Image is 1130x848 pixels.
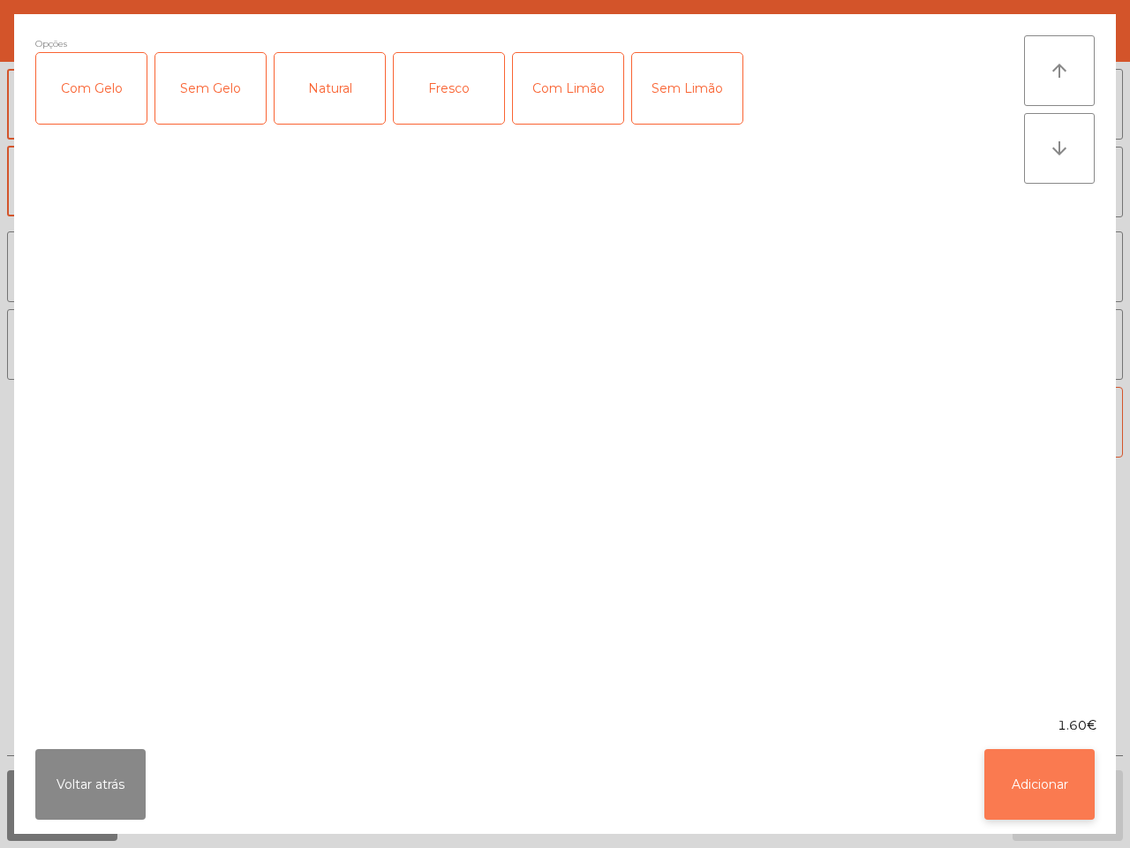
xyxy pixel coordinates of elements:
div: Com Limão [513,53,623,124]
div: Natural [275,53,385,124]
i: arrow_upward [1049,60,1070,81]
button: arrow_upward [1024,35,1095,106]
div: Fresco [394,53,504,124]
button: Voltar atrás [35,749,146,820]
i: arrow_downward [1049,138,1070,159]
div: Sem Gelo [155,53,266,124]
button: arrow_downward [1024,113,1095,184]
div: 1.60€ [14,716,1116,735]
span: Opções [35,35,67,52]
button: Adicionar [984,749,1095,820]
div: Sem Limão [632,53,742,124]
div: Com Gelo [36,53,147,124]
